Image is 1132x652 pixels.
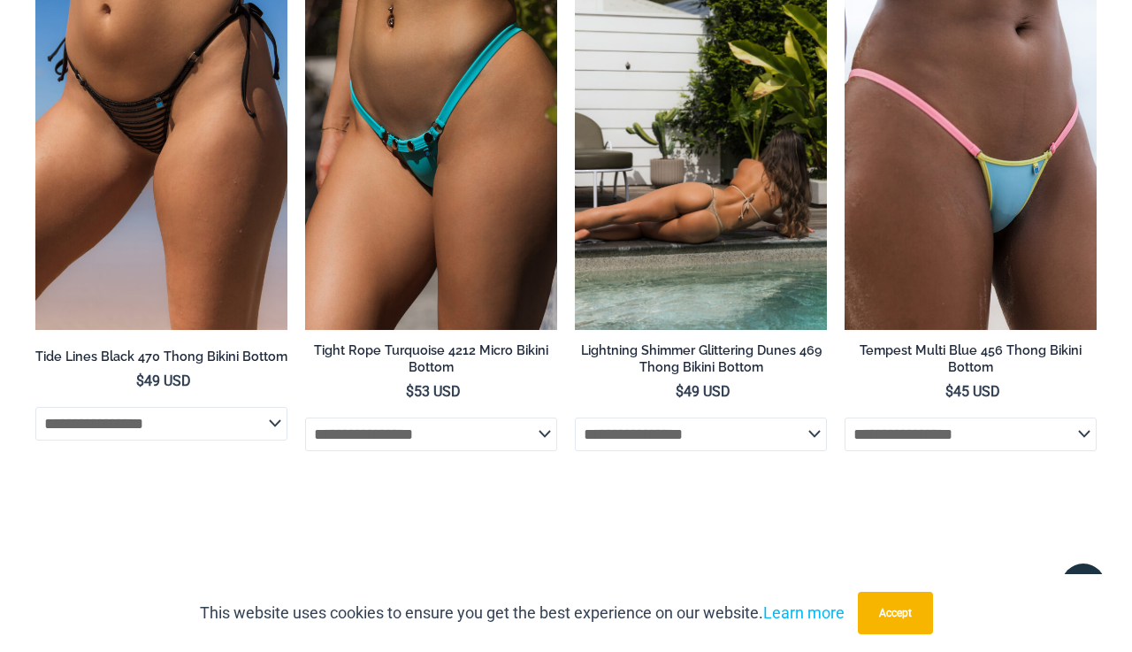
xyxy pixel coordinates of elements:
[35,349,287,365] h2: Tide Lines Black 470 Thong Bikini Bottom
[845,342,1097,375] h2: Tempest Multi Blue 456 Thong Bikini Bottom
[136,372,191,389] bdi: 49 USD
[200,600,845,626] p: This website uses cookies to ensure you get the best experience on our website.
[676,383,730,400] bdi: 49 USD
[676,383,684,400] span: $
[763,603,845,622] a: Learn more
[945,383,953,400] span: $
[305,342,557,382] a: Tight Rope Turquoise 4212 Micro Bikini Bottom
[136,372,144,389] span: $
[945,383,1000,400] bdi: 45 USD
[406,383,461,400] bdi: 53 USD
[305,342,557,375] h2: Tight Rope Turquoise 4212 Micro Bikini Bottom
[406,383,414,400] span: $
[858,592,933,634] button: Accept
[35,349,287,372] a: Tide Lines Black 470 Thong Bikini Bottom
[845,342,1097,382] a: Tempest Multi Blue 456 Thong Bikini Bottom
[575,342,827,375] h2: Lightning Shimmer Glittering Dunes 469 Thong Bikini Bottom
[575,342,827,382] a: Lightning Shimmer Glittering Dunes 469 Thong Bikini Bottom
